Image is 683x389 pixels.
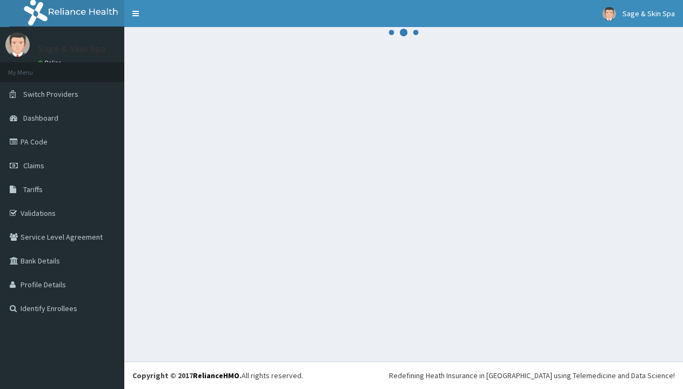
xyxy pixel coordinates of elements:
footer: All rights reserved. [124,361,683,389]
a: RelianceHMO [193,371,239,380]
div: Redefining Heath Insurance in [GEOGRAPHIC_DATA] using Telemedicine and Data Science! [389,370,675,381]
p: Sage & Skin Spa [38,44,105,54]
strong: Copyright © 2017 . [132,371,242,380]
span: Dashboard [23,113,58,123]
svg: audio-loading [387,16,420,49]
a: Online [38,59,64,67]
span: Claims [23,161,44,170]
span: Switch Providers [23,89,78,99]
img: User Image [5,32,30,57]
span: Tariffs [23,184,43,194]
span: Sage & Skin Spa [622,9,675,18]
img: User Image [602,7,616,21]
